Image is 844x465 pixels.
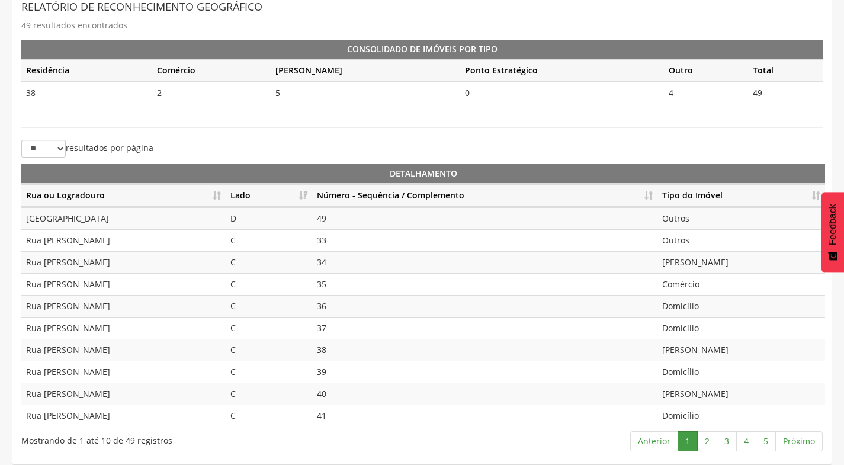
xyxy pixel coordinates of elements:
[312,184,657,207] th: Número - Sequência / Complemento: Ordenar colunas de forma ascendente
[775,431,823,451] a: Próximo
[312,405,657,426] td: 41
[821,192,844,272] button: Feedback - Mostrar pesquisa
[657,295,825,317] td: Domicílio
[21,430,345,447] div: Mostrando de 1 até 10 de 49 registros
[226,184,312,207] th: Lado: Ordenar colunas de forma ascendente
[664,59,747,82] th: Outro
[756,431,776,451] a: 5
[657,273,825,295] td: Comércio
[21,361,226,383] td: Rua [PERSON_NAME]
[21,405,226,426] td: Rua [PERSON_NAME]
[21,317,226,339] td: Rua [PERSON_NAME]
[630,431,678,451] a: Anterior
[21,82,152,104] td: 38
[21,184,226,207] th: Rua ou Logradouro: Ordenar colunas de forma ascendente
[312,273,657,295] td: 35
[664,82,747,104] td: 4
[152,82,271,104] td: 2
[460,82,664,104] td: 0
[226,207,312,229] td: D
[717,431,737,451] a: 3
[748,59,823,82] th: Total
[697,431,717,451] a: 2
[657,207,825,229] td: Outros
[312,251,657,273] td: 34
[21,59,152,82] th: Residência
[21,339,226,361] td: Rua [PERSON_NAME]
[657,339,825,361] td: [PERSON_NAME]
[152,59,271,82] th: Comércio
[657,317,825,339] td: Domicílio
[271,59,460,82] th: [PERSON_NAME]
[657,383,825,405] td: [PERSON_NAME]
[21,383,226,405] td: Rua [PERSON_NAME]
[312,207,657,229] td: 49
[21,207,226,229] td: [GEOGRAPHIC_DATA]
[657,251,825,273] td: [PERSON_NAME]
[312,361,657,383] td: 39
[21,164,825,184] th: Detalhamento
[312,339,657,361] td: 38
[678,431,698,451] a: 1
[657,229,825,251] td: Outros
[226,317,312,339] td: C
[21,140,153,158] label: resultados por página
[827,204,838,245] span: Feedback
[736,431,756,451] a: 4
[21,295,226,317] td: Rua [PERSON_NAME]
[21,251,226,273] td: Rua [PERSON_NAME]
[748,82,823,104] td: 49
[226,273,312,295] td: C
[226,251,312,273] td: C
[226,383,312,405] td: C
[271,82,460,104] td: 5
[21,229,226,251] td: Rua [PERSON_NAME]
[657,405,825,426] td: Domicílio
[21,40,823,59] th: Consolidado de Imóveis por Tipo
[226,339,312,361] td: C
[312,317,657,339] td: 37
[312,295,657,317] td: 36
[226,405,312,426] td: C
[21,273,226,295] td: Rua [PERSON_NAME]
[21,17,823,34] p: 49 resultados encontrados
[226,295,312,317] td: C
[657,361,825,383] td: Domicílio
[657,184,825,207] th: Tipo do Imóvel: Ordenar colunas de forma ascendente
[312,229,657,251] td: 33
[226,361,312,383] td: C
[312,383,657,405] td: 40
[226,229,312,251] td: C
[21,140,66,158] select: resultados por página
[460,59,664,82] th: Ponto Estratégico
